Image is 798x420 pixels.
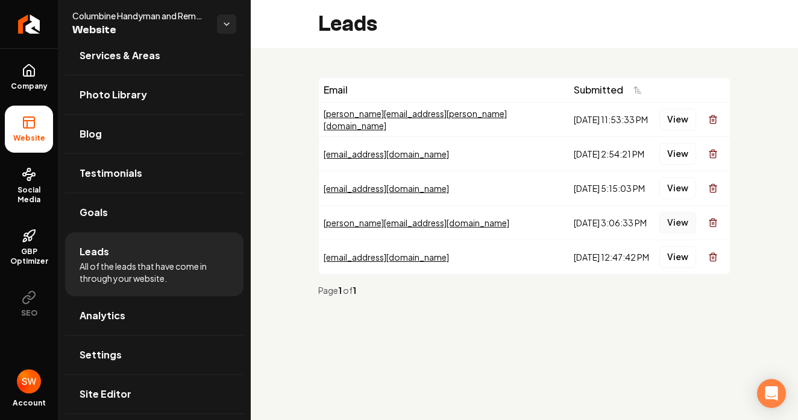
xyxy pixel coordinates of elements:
div: [DATE] 5:15:03 PM [574,182,650,194]
a: Services & Areas [65,36,243,75]
a: Testimonials [65,154,243,192]
a: Settings [65,336,243,374]
div: [DATE] 2:54:21 PM [574,148,650,160]
a: Site Editor [65,375,243,413]
span: Blog [80,127,102,141]
div: [EMAIL_ADDRESS][DOMAIN_NAME] [324,148,564,160]
div: [PERSON_NAME][EMAIL_ADDRESS][PERSON_NAME][DOMAIN_NAME] [324,107,564,132]
span: Settings [80,348,122,362]
span: Submitted [574,83,623,97]
span: GBP Optimizer [5,247,53,266]
span: Analytics [80,308,125,323]
span: Page [318,285,338,296]
button: SEO [5,281,53,328]
button: View [659,177,696,199]
a: GBP Optimizer [5,219,53,276]
span: of [343,285,353,296]
a: Social Media [5,157,53,214]
span: Account [13,398,46,408]
span: Goals [80,205,108,220]
button: View [659,109,696,130]
span: SEO [16,308,42,318]
div: [DATE] 3:06:33 PM [574,217,650,229]
button: View [659,143,696,165]
button: Open user button [17,369,41,393]
button: View [659,212,696,234]
span: Leads [80,244,109,259]
strong: 1 [353,285,356,296]
button: Submitted [574,79,650,101]
span: Social Media [5,185,53,205]
span: Testimonials [80,166,142,180]
a: Photo Library [65,75,243,114]
div: Open Intercom Messenger [757,379,786,408]
div: Email [324,83,564,97]
span: Columbine Handyman and Remodeling llc [72,10,207,22]
span: Photo Library [80,87,147,102]
div: [EMAIL_ADDRESS][DOMAIN_NAME] [324,251,564,263]
div: [DATE] 11:53:33 PM [574,113,650,126]
div: [PERSON_NAME][EMAIL_ADDRESS][DOMAIN_NAME] [324,217,564,229]
a: Blog [65,115,243,153]
img: Scott Westerkamp [17,369,41,393]
span: Website [8,133,50,143]
span: Company [6,81,52,91]
span: Site Editor [80,387,131,401]
span: Services & Areas [80,48,160,63]
span: Website [72,22,207,39]
strong: 1 [338,285,343,296]
button: View [659,246,696,268]
a: Analytics [65,296,243,335]
div: [DATE] 12:47:42 PM [574,251,650,263]
a: Goals [65,193,243,232]
img: Rebolt Logo [18,14,40,34]
div: [EMAIL_ADDRESS][DOMAIN_NAME] [324,182,564,194]
span: All of the leads that have come in through your website. [80,260,229,284]
h2: Leads [318,12,377,36]
a: Company [5,54,53,101]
